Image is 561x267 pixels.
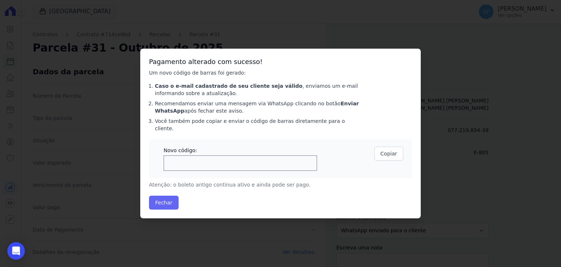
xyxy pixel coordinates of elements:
[155,117,359,132] li: Você também pode copiar e enviar o código de barras diretamente para o cliente.
[155,100,359,114] li: Recomendamos enviar uma mensagem via WhatsApp clicando no botão após fechar este aviso.
[149,196,179,210] button: Fechar
[164,147,317,154] div: Novo código:
[149,181,359,188] p: Atenção: o boleto antigo continua ativo e ainda pode ser pago.
[7,242,25,260] div: Open Intercom Messenger
[155,83,302,89] strong: Caso o e-mail cadastrado de seu cliente seja válido
[149,69,359,76] p: Um novo código de barras foi gerado:
[155,82,359,97] li: , enviamos um e-mail informando sobre a atualização.
[149,57,412,66] h3: Pagamento alterado com sucesso!
[374,147,403,161] button: Copiar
